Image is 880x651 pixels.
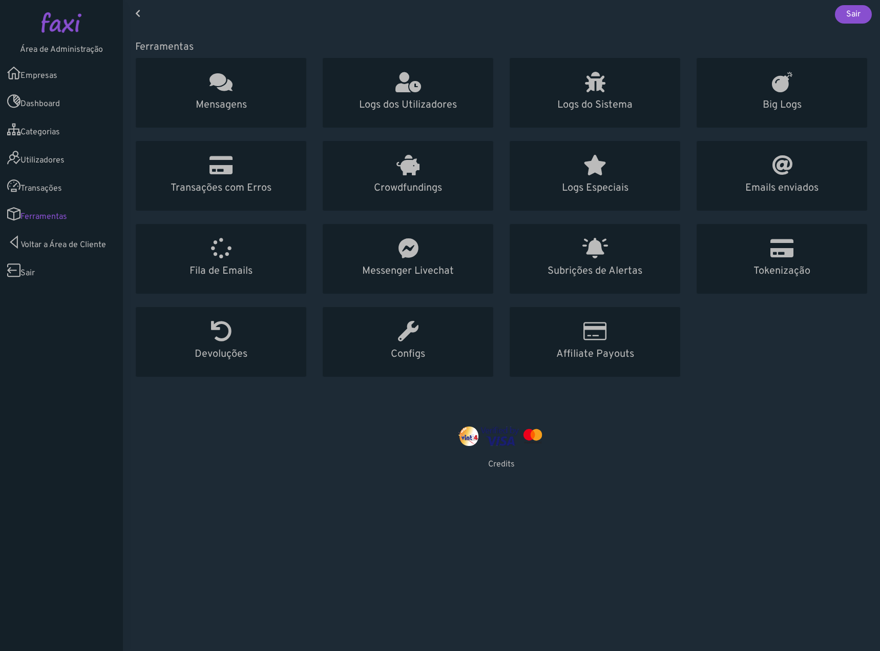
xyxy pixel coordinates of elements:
h5: Big Logs [709,99,855,111]
a: Affiliate Payouts [509,307,681,377]
a: Configs [322,307,494,377]
a: Credits [488,459,515,470]
h5: Configs [335,348,481,360]
a: Messenger Livechat [322,223,494,294]
h5: Crowdfundings [335,182,481,194]
a: Emails enviados [696,140,868,211]
a: Mensagens [135,57,307,128]
h5: Messenger Livechat [335,265,481,277]
h5: Transações com Erros [148,182,294,194]
a: Big Logs [696,57,868,128]
h5: Devoluções [148,348,294,360]
a: Sair [835,5,872,24]
img: visa [480,426,519,446]
a: Logs dos Utilizadores [322,57,494,128]
h5: Emails enviados [709,182,855,194]
h5: Logs do Sistema [522,99,668,111]
h5: Fila de Emails [148,265,294,277]
img: vinti4 [458,426,479,446]
a: Crowdfundings [322,140,494,211]
img: mastercard [521,426,544,446]
h5: Mensagens [148,99,294,111]
h5: Logs Especiais [522,182,668,194]
a: Fila de Emails [135,223,307,294]
h5: Tokenização [709,265,855,277]
a: Devoluções [135,307,307,377]
a: Tokenização [696,223,868,294]
h5: Affiliate Payouts [522,348,668,360]
h5: Subrições de Alertas [522,265,668,277]
h5: Ferramentas [135,41,868,53]
a: Logs do Sistema [509,57,681,128]
a: Subrições de Alertas [509,223,681,294]
a: Logs Especiais [509,140,681,211]
h5: Logs dos Utilizadores [335,99,481,111]
a: Transações com Erros [135,140,307,211]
